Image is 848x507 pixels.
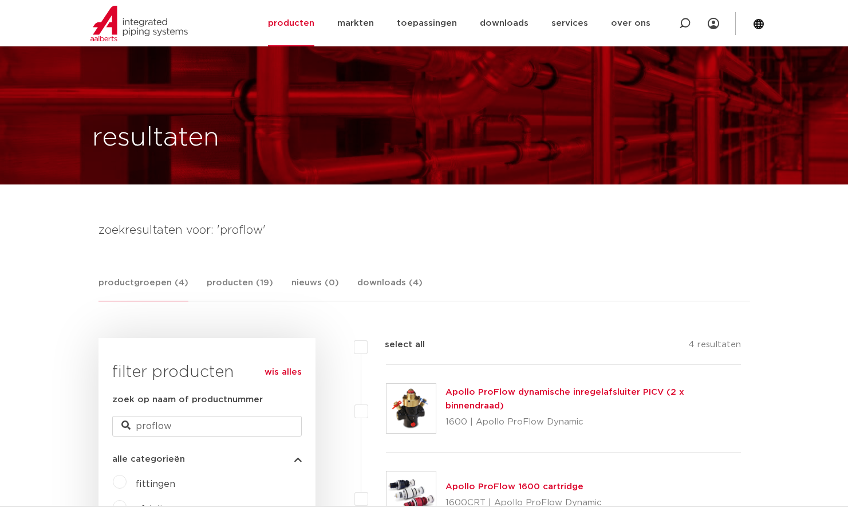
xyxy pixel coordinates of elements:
h1: resultaten [92,120,219,156]
p: 1600 | Apollo ProFlow Dynamic [445,413,741,431]
a: downloads (4) [357,276,423,301]
a: fittingen [136,480,175,489]
a: nieuws (0) [291,276,339,301]
span: alle categorieën [112,455,185,463]
label: select all [368,338,425,352]
a: Apollo ProFlow 1600 cartridge [445,482,583,491]
img: Thumbnail for Apollo ProFlow dynamische inregelafsluiter PICV (2 x binnendraad) [386,384,436,433]
h3: filter producten [112,361,302,384]
a: Apollo ProFlow dynamische inregelafsluiter PICV (2 x binnendraad) [445,388,684,410]
a: productgroepen (4) [98,276,188,301]
input: zoeken [112,416,302,437]
a: wis alles [265,365,302,379]
p: 4 resultaten [688,338,741,356]
h4: zoekresultaten voor: 'proflow' [98,221,750,239]
a: producten (19) [207,276,273,301]
label: zoek op naam of productnummer [112,393,263,407]
button: alle categorieën [112,455,302,463]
